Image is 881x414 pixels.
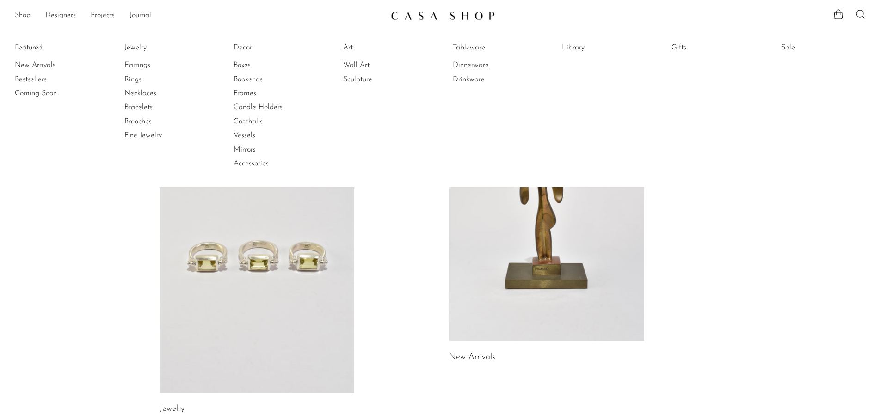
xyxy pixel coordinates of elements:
[124,41,194,143] ul: Jewelry
[343,60,413,70] a: Wall Art
[343,74,413,85] a: Sculpture
[234,116,303,127] a: Catchalls
[234,43,303,53] a: Decor
[234,88,303,98] a: Frames
[124,60,194,70] a: Earrings
[453,41,522,86] ul: Tableware
[124,130,194,140] a: Fine Jewelry
[234,41,303,171] ul: Decor
[562,43,631,53] a: Library
[343,41,413,86] ul: Art
[15,88,84,98] a: Coming Soon
[234,60,303,70] a: Boxes
[15,60,84,70] a: New Arrivals
[124,102,194,112] a: Bracelets
[124,43,194,53] a: Jewelry
[15,74,84,85] a: Bestsellers
[45,10,76,22] a: Designers
[672,41,741,58] ul: Gifts
[449,353,495,361] a: New Arrivals
[453,43,522,53] a: Tableware
[91,10,115,22] a: Projects
[672,43,741,53] a: Gifts
[124,116,194,127] a: Brooches
[15,10,31,22] a: Shop
[343,43,413,53] a: Art
[129,10,151,22] a: Journal
[234,130,303,140] a: Vessels
[453,60,522,70] a: Dinnerware
[234,158,303,169] a: Accessories
[234,102,303,112] a: Candle Holders
[15,58,84,100] ul: Featured
[781,43,850,53] a: Sale
[562,41,631,58] ul: Library
[160,405,185,413] a: Jewelry
[234,145,303,155] a: Mirrors
[15,8,383,24] ul: NEW HEADER MENU
[124,88,194,98] a: Necklaces
[453,74,522,85] a: Drinkware
[781,41,850,58] ul: Sale
[124,74,194,85] a: Rings
[15,8,383,24] nav: Desktop navigation
[234,74,303,85] a: Bookends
